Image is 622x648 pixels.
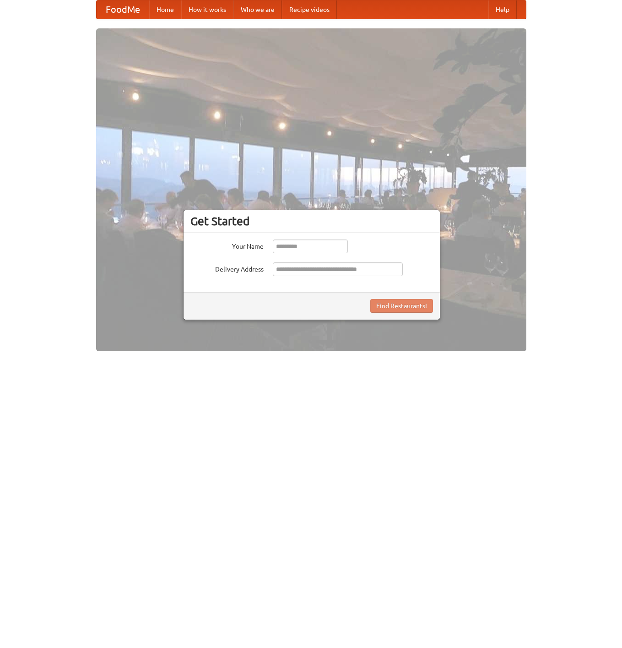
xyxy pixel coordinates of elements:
[370,299,433,313] button: Find Restaurants!
[149,0,181,19] a: Home
[190,240,264,251] label: Your Name
[190,214,433,228] h3: Get Started
[233,0,282,19] a: Who we are
[282,0,337,19] a: Recipe videos
[488,0,517,19] a: Help
[190,262,264,274] label: Delivery Address
[97,0,149,19] a: FoodMe
[181,0,233,19] a: How it works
